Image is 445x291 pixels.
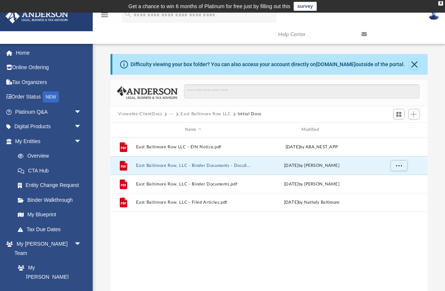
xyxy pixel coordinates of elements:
a: survey [294,2,317,11]
a: menu [100,14,109,19]
div: id [113,126,132,133]
span: arrow_drop_down [74,104,89,120]
i: search [124,10,132,18]
div: Difficulty viewing your box folder? You can also access your account directly on outside of the p... [131,61,405,68]
button: East Baltimore Row, LLC - Filed Articles.pdf [136,200,251,205]
a: Binder Walkthrough [10,193,93,207]
span: arrow_drop_down [74,134,89,149]
a: Home [5,45,93,60]
a: Tax Organizers [5,75,93,90]
button: Add [408,109,419,119]
img: User Pic [428,9,439,20]
a: [DOMAIN_NAME] [316,61,356,67]
img: Anderson Advisors Platinum Portal [3,9,70,23]
a: CTA Hub [10,163,93,178]
button: East Baltimore Row, LLC - Binder Documents.pdf [136,181,251,186]
div: Name [135,126,251,133]
div: Get a chance to win 6 months of Platinum for free just by filling out this [128,2,290,11]
div: close [438,1,443,6]
div: [DATE] by [PERSON_NAME] [254,181,369,187]
a: Platinum Q&Aarrow_drop_down [5,104,93,119]
button: East Baltimore Row LLC [181,111,231,117]
div: [DATE] by ABA_NEST_APP [254,143,369,150]
button: East Baltimore Row LLC - EIN Notice.pdf [136,144,251,149]
a: Order StatusNEW [5,90,93,105]
div: NEW [43,91,59,103]
span: arrow_drop_down [74,119,89,135]
button: Close [409,59,420,69]
input: Search files and folders [184,84,419,98]
button: Viewable-ClientDocs [118,111,162,117]
a: Entity Change Request [10,178,93,193]
button: Initial Docs [238,111,261,117]
div: id [372,126,424,133]
a: Online Ordering [5,60,93,75]
a: Digital Productsarrow_drop_down [5,119,93,134]
span: arrow_drop_down [74,237,89,252]
a: My Entitiesarrow_drop_down [5,134,93,149]
div: [DATE] by [PERSON_NAME] [254,162,369,169]
a: My Blueprint [10,207,89,222]
button: More options [390,160,407,171]
a: Tax Due Dates [10,222,93,237]
a: My [PERSON_NAME] Teamarrow_drop_down [5,237,89,261]
a: Help Center [273,20,356,49]
div: Modified [254,126,369,133]
div: [DATE] by Nathaly Baltimore [254,199,369,206]
button: ··· [169,111,174,117]
i: menu [100,10,109,19]
button: Switch to Grid View [393,109,405,119]
a: Overview [10,149,93,164]
button: East Baltimore Row, LLC - Binder Documents - DocuSigned.pdf [136,163,251,168]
